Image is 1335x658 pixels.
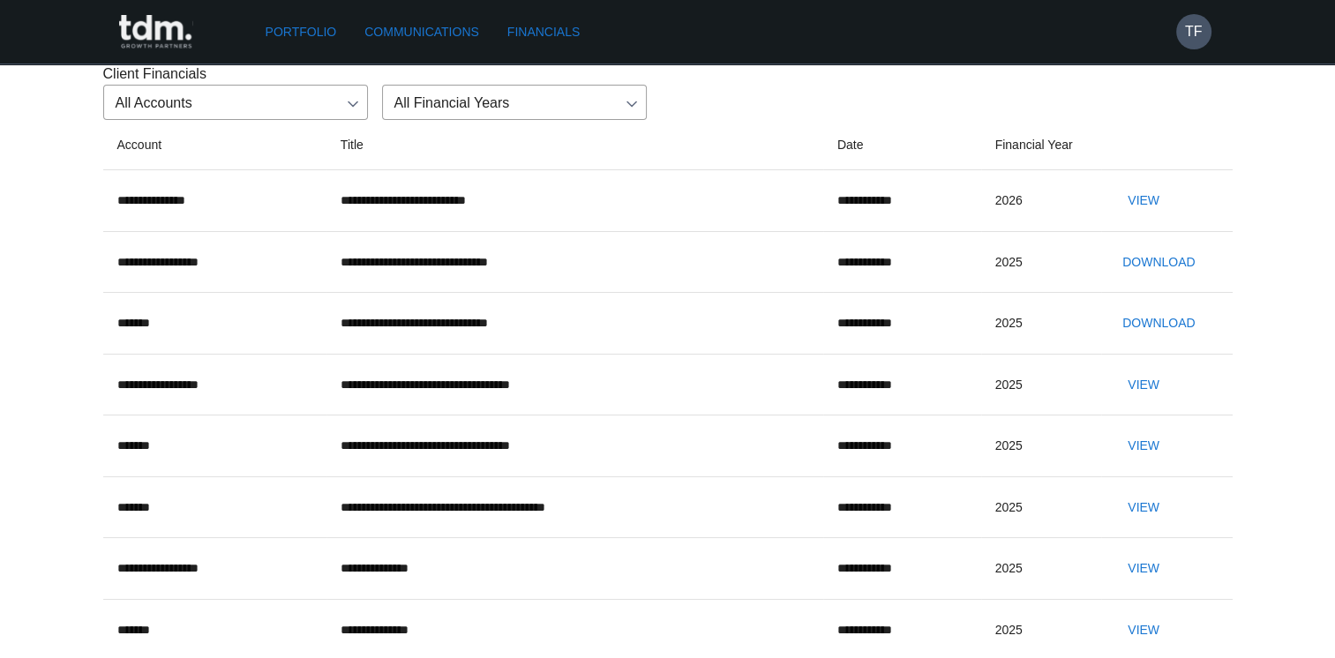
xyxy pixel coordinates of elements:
th: Date [823,120,981,170]
button: View [1115,614,1172,647]
th: Title [326,120,823,170]
button: View [1115,369,1172,401]
td: 2026 [981,170,1102,232]
button: TF [1176,14,1211,49]
td: 2025 [981,293,1102,355]
button: View [1115,184,1172,217]
th: Financial Year [981,120,1102,170]
td: 2025 [981,538,1102,600]
button: Download [1115,246,1202,279]
button: View [1115,491,1172,524]
td: 2025 [981,476,1102,538]
div: All Accounts [103,85,368,120]
button: Download [1115,307,1202,340]
td: 2025 [981,354,1102,415]
th: Account [103,120,326,170]
button: View [1115,552,1172,585]
td: 2025 [981,231,1102,293]
a: Financials [500,16,587,49]
div: All Financial Years [382,85,647,120]
p: Client Financials [103,64,1233,85]
a: Portfolio [259,16,344,49]
button: View [1115,430,1172,462]
td: 2025 [981,415,1102,477]
a: Communications [357,16,486,49]
h6: TF [1185,21,1203,42]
